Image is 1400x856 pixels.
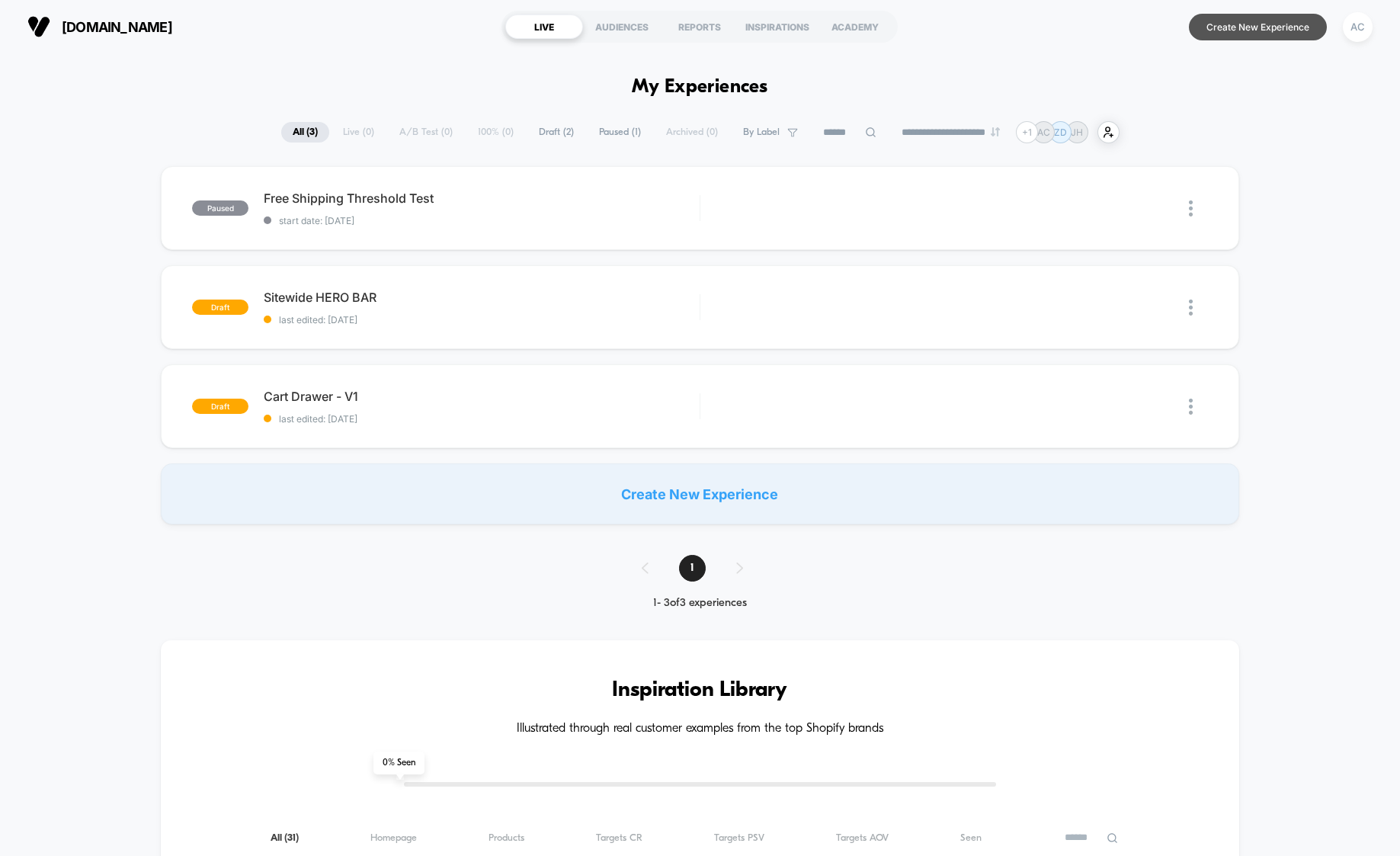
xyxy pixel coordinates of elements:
span: All ( 3 ) [281,122,329,143]
span: Seen [960,832,982,844]
div: AC [1343,12,1373,42]
div: + 1 [1016,121,1038,143]
span: Free Shipping Threshold Test [264,191,699,206]
span: draft [192,399,248,414]
span: Sitewide HERO BAR [264,290,699,305]
span: start date: [DATE] [264,215,699,226]
span: [DOMAIN_NAME] [62,19,172,35]
span: Homepage [370,832,417,844]
span: Draft ( 2 ) [527,122,585,143]
div: ACADEMY [816,14,894,39]
span: draft [192,300,248,315]
div: LIVE [505,14,583,39]
p: AC [1037,127,1050,138]
button: Create New Experience [1189,14,1327,40]
img: close [1189,399,1193,415]
h4: Illustrated through real customer examples from the top Shopify brands [207,722,1193,736]
p: ZD [1054,127,1067,138]
span: Targets PSV [714,832,764,844]
span: Targets AOV [836,832,889,844]
img: end [991,127,1000,136]
button: [DOMAIN_NAME] [23,14,177,39]
span: 1 [679,555,706,582]
span: last edited: [DATE] [264,314,699,325]
span: By Label [743,127,780,138]
div: INSPIRATIONS [738,14,816,39]
span: Paused ( 1 ) [588,122,652,143]
span: Products [489,832,524,844]
span: Targets CR [596,832,642,844]
span: Cart Drawer - V1 [264,389,699,404]
span: last edited: [DATE] [264,413,699,425]
span: paused [192,200,248,216]
p: JH [1071,127,1083,138]
button: AC [1338,11,1377,43]
img: close [1189,200,1193,216]
div: Create New Experience [161,463,1238,524]
img: Visually logo [27,15,50,38]
span: All [271,832,299,844]
h3: Inspiration Library [207,678,1193,703]
span: ( 31 ) [284,833,299,843]
div: 1 - 3 of 3 experiences [626,597,774,610]
div: REPORTS [661,14,738,39]
img: close [1189,300,1193,316]
div: AUDIENCES [583,14,661,39]
span: 0 % Seen [373,752,424,774]
h1: My Experiences [632,76,768,98]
